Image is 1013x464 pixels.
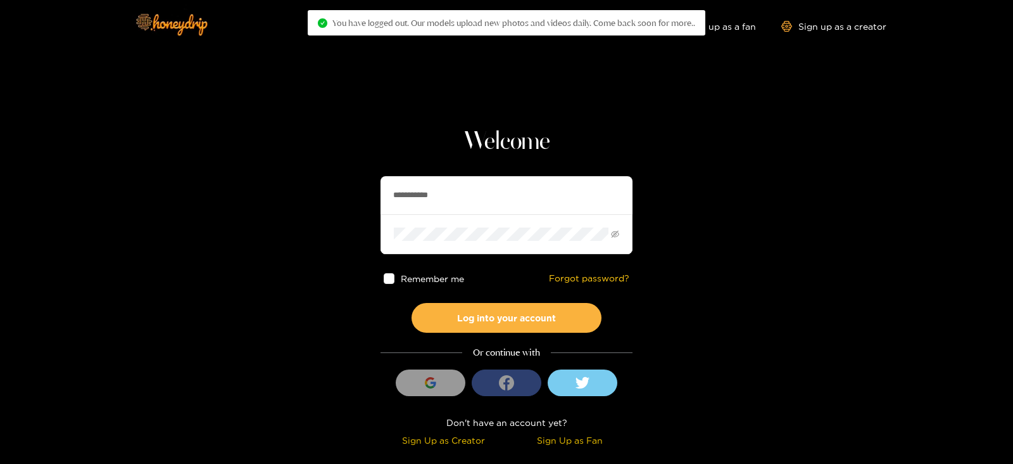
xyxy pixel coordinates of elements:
a: Sign up as a fan [669,21,756,32]
button: Log into your account [412,303,601,333]
div: Sign Up as Fan [510,433,629,448]
div: Or continue with [381,345,632,360]
div: Don't have an account yet? [381,415,632,430]
span: Remember me [401,274,464,283]
a: Sign up as a creator [781,21,886,32]
span: You have logged out. Our models upload new photos and videos daily. Come back soon for more.. [332,18,695,28]
h1: Welcome [381,127,632,157]
span: check-circle [318,18,327,28]
a: Forgot password? [549,273,629,284]
div: Sign Up as Creator [384,433,503,448]
span: eye-invisible [611,230,619,238]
